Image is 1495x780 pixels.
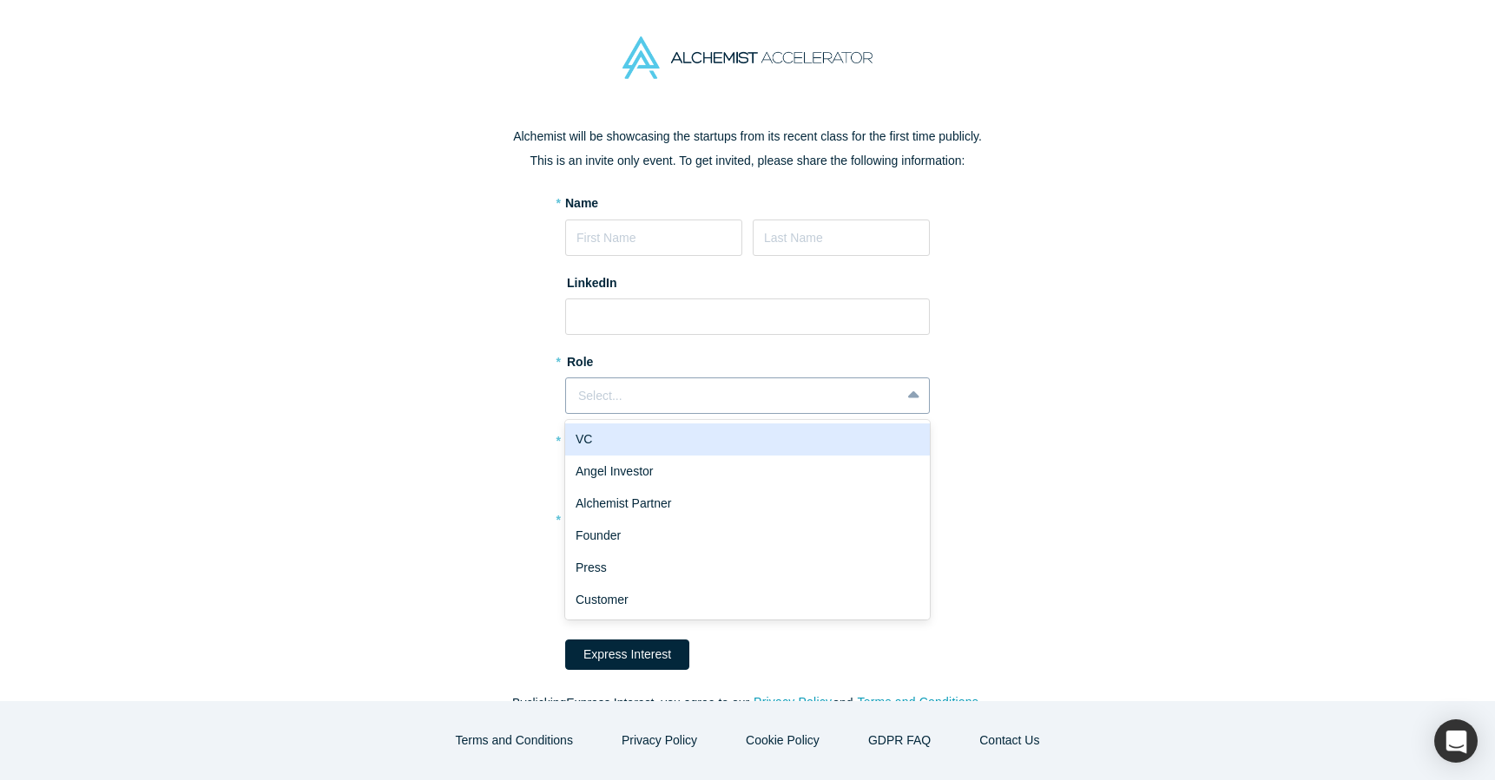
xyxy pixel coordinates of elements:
[438,725,591,756] button: Terms and Conditions
[728,725,838,756] button: Cookie Policy
[565,552,930,584] div: Press
[565,639,689,670] button: Express Interest
[961,725,1057,756] button: Contact Us
[383,694,1112,712] p: By clicking Express Interest , you agree to our and .
[565,423,930,456] div: VC
[565,194,598,213] label: Name
[578,387,888,405] div: Select...
[565,220,742,256] input: First Name
[565,584,930,616] div: Customer
[850,725,949,756] a: GDPR FAQ
[753,692,833,712] button: Privacy Policy
[856,692,979,712] button: Terms and Conditions
[565,520,930,552] div: Founder
[383,128,1112,146] p: Alchemist will be showcasing the startups from its recent class for the first time publicly.
[565,347,930,371] label: Role
[565,268,617,292] label: LinkedIn
[383,152,1112,170] p: This is an invite only event. To get invited, please share the following information:
[603,725,715,756] button: Privacy Policy
[622,36,873,79] img: Alchemist Accelerator Logo
[565,488,930,520] div: Alchemist Partner
[565,456,930,488] div: Angel Investor
[753,220,930,256] input: Last Name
